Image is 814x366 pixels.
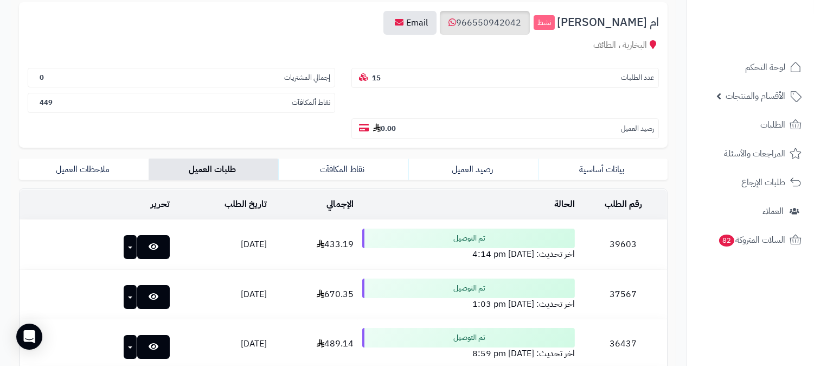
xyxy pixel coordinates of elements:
[16,324,42,350] div: Open Intercom Messenger
[292,98,330,108] small: نقاط ألمكافآت
[358,220,580,269] td: اخر تحديث: [DATE] 4:14 pm
[741,175,785,190] span: طلبات الإرجاع
[760,117,785,132] span: الطلبات
[718,232,785,248] span: السلات المتروكة
[694,227,807,253] a: السلات المتروكة82
[579,270,667,319] td: 37567
[694,141,807,167] a: المراجعات والأسئلة
[694,54,807,80] a: لوحة التحكم
[362,328,575,348] div: تم التوصيل
[557,16,659,29] span: ام [PERSON_NAME]
[358,190,580,219] td: الحالة
[724,146,785,161] span: المراجعات والأسئلة
[28,39,659,52] div: البخارية ، الطائف
[40,72,44,83] b: 0
[174,270,271,319] td: [DATE]
[278,159,408,180] a: نقاط المكافآت
[694,198,807,224] a: العملاء
[373,123,396,134] b: 0.00
[271,220,358,269] td: 433.19
[271,190,358,219] td: الإجمالي
[579,220,667,269] td: 39603
[362,229,575,248] div: تم التوصيل
[694,169,807,195] a: طلبات الإرجاع
[358,270,580,319] td: اخر تحديث: [DATE] 1:03 pm
[174,190,271,219] td: تاريخ الطلب
[362,279,575,298] div: تم التوصيل
[174,220,271,269] td: [DATE]
[621,73,654,83] small: عدد الطلبات
[19,159,149,180] a: ملاحظات العميل
[762,204,784,219] span: العملاء
[538,159,668,180] a: بيانات أساسية
[534,15,555,30] small: نشط
[20,190,174,219] td: تحرير
[440,11,530,35] a: 966550942042
[579,190,667,219] td: رقم الطلب
[372,73,381,83] b: 15
[726,89,785,104] span: الأقسام والمنتجات
[694,112,807,138] a: الطلبات
[745,60,785,75] span: لوحة التحكم
[383,11,437,35] a: Email
[271,270,358,319] td: 670.35
[408,159,538,180] a: رصيد العميل
[284,73,330,83] small: إجمالي المشتريات
[149,159,278,180] a: طلبات العميل
[719,235,734,247] span: 82
[40,97,53,108] b: 449
[621,124,654,134] small: رصيد العميل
